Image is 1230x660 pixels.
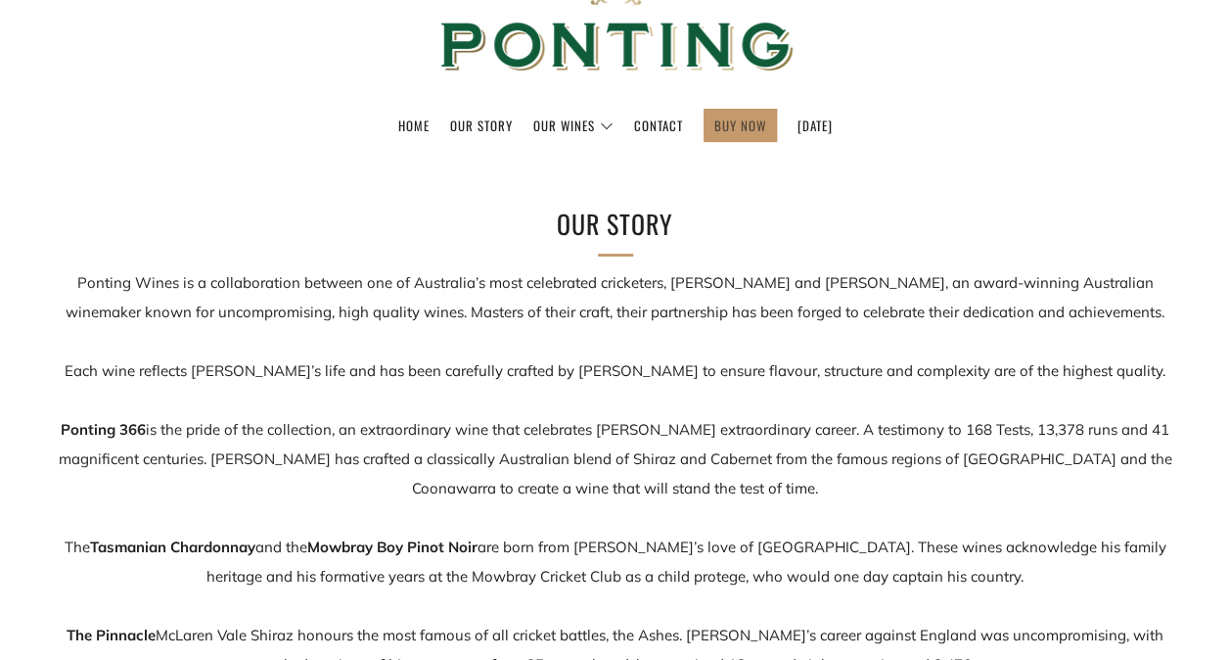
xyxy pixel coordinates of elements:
[293,204,938,245] h2: Our Story
[90,538,255,556] strong: Tasmanian Chardonnay
[533,110,614,141] a: Our Wines
[714,110,766,141] a: BUY NOW
[67,626,156,644] strong: The Pinnacle
[634,110,683,141] a: Contact
[450,110,513,141] a: Our Story
[61,420,146,439] strong: Ponting 366
[307,538,478,556] strong: Mowbray Boy Pinot Noir
[797,110,833,141] a: [DATE]
[398,110,430,141] a: Home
